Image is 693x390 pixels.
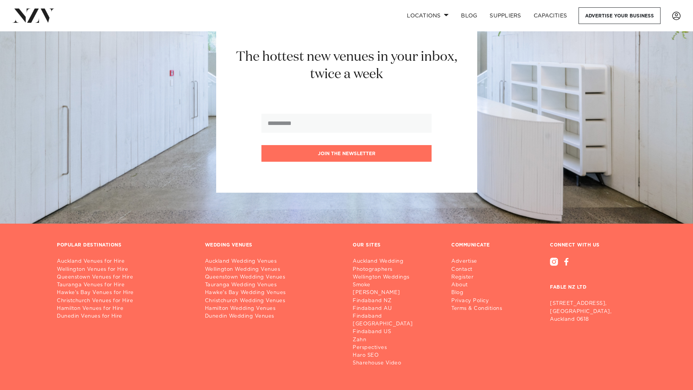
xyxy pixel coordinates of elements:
[353,242,381,248] h3: OUR SITES
[451,305,508,313] a: Terms & Conditions
[205,266,341,274] a: Wellington Wedding Venues
[401,7,455,24] a: Locations
[451,281,508,289] a: About
[57,266,193,274] a: Wellington Venues for Hire
[261,145,432,162] button: Join the newsletter
[579,7,661,24] a: Advertise your business
[205,297,341,305] a: Christchurch Wedding Venues
[550,266,636,297] h3: FABLE NZ LTD
[451,266,508,274] a: Contact
[205,281,341,289] a: Tauranga Wedding Venues
[57,258,193,265] a: Auckland Venues for Hire
[353,281,439,289] a: Smoke
[451,258,508,265] a: Advertise
[353,328,439,336] a: Findaband US
[550,300,636,323] p: [STREET_ADDRESS], [GEOGRAPHIC_DATA], Auckland 0618
[57,305,193,313] a: Hamilton Venues for Hire
[57,281,193,289] a: Tauranga Venues for Hire
[451,274,508,281] a: Register
[353,344,439,352] a: Perspectives
[353,258,439,273] a: Auckland Wedding Photographers
[353,359,439,367] a: Sharehouse Video
[451,242,490,248] h3: COMMUNICATE
[353,274,439,281] a: Wellington Weddings
[451,297,508,305] a: Privacy Policy
[227,48,467,83] h2: The hottest new venues in your inbox, twice a week
[353,289,439,297] a: [PERSON_NAME]
[205,289,341,297] a: Hawke's Bay Wedding Venues
[353,297,439,305] a: Findaband NZ
[57,242,121,248] h3: POPULAR DESTINATIONS
[57,313,193,320] a: Dunedin Venues for Hire
[550,242,636,248] h3: CONNECT WITH US
[205,274,341,281] a: Queenstown Wedding Venues
[353,305,439,313] a: Findaband AU
[205,305,341,313] a: Hamilton Wedding Venues
[205,242,253,248] h3: WEDDING VENUES
[353,313,439,328] a: Findaband [GEOGRAPHIC_DATA]
[205,258,341,265] a: Auckland Wedding Venues
[483,7,527,24] a: SUPPLIERS
[57,289,193,297] a: Hawke's Bay Venues for Hire
[353,352,439,359] a: Haro SEO
[12,9,55,22] img: nzv-logo.png
[455,7,483,24] a: BLOG
[57,274,193,281] a: Queenstown Venues for Hire
[527,7,574,24] a: Capacities
[451,289,508,297] a: Blog
[353,336,439,344] a: Zahn
[57,297,193,305] a: Christchurch Venues for Hire
[205,313,341,320] a: Dunedin Wedding Venues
